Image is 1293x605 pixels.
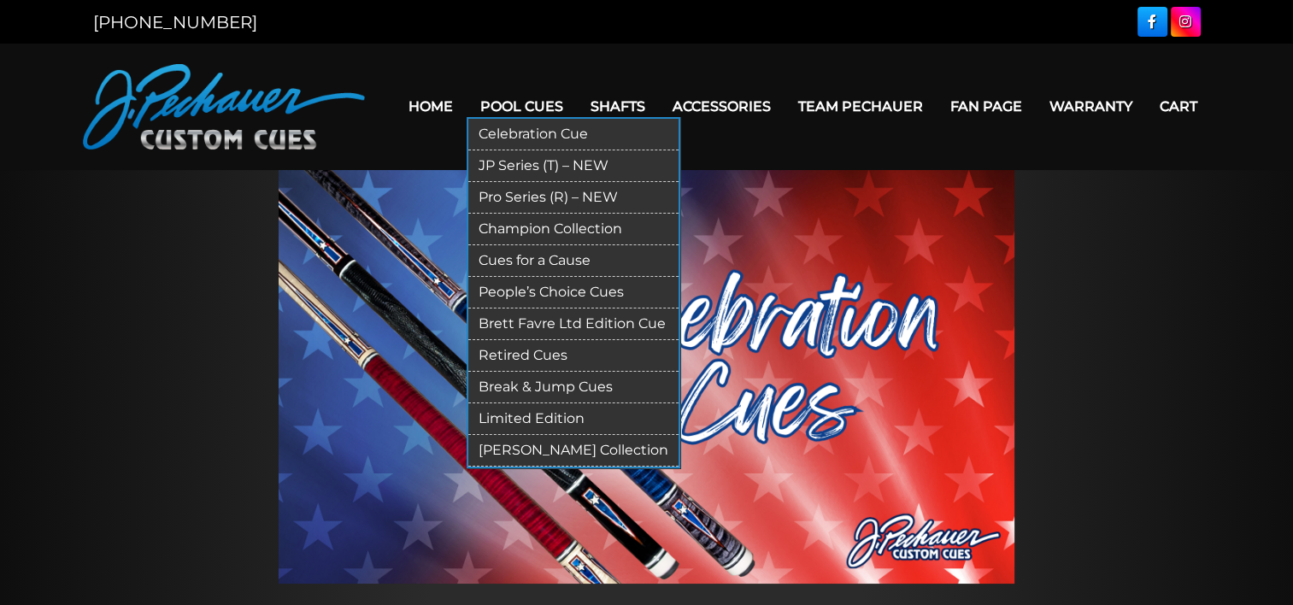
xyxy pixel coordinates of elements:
[468,150,679,182] a: JP Series (T) – NEW
[93,12,257,32] a: [PHONE_NUMBER]
[467,85,577,128] a: Pool Cues
[468,308,679,340] a: Brett Favre Ltd Edition Cue
[468,435,679,467] a: [PERSON_NAME] Collection
[468,277,679,308] a: People’s Choice Cues
[1146,85,1211,128] a: Cart
[468,182,679,214] a: Pro Series (R) – NEW
[577,85,659,128] a: Shafts
[468,119,679,150] a: Celebration Cue
[659,85,785,128] a: Accessories
[785,85,937,128] a: Team Pechauer
[468,214,679,245] a: Champion Collection
[468,403,679,435] a: Limited Edition
[937,85,1036,128] a: Fan Page
[468,340,679,372] a: Retired Cues
[395,85,467,128] a: Home
[468,372,679,403] a: Break & Jump Cues
[83,64,365,150] img: Pechauer Custom Cues
[468,245,679,277] a: Cues for a Cause
[1036,85,1146,128] a: Warranty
